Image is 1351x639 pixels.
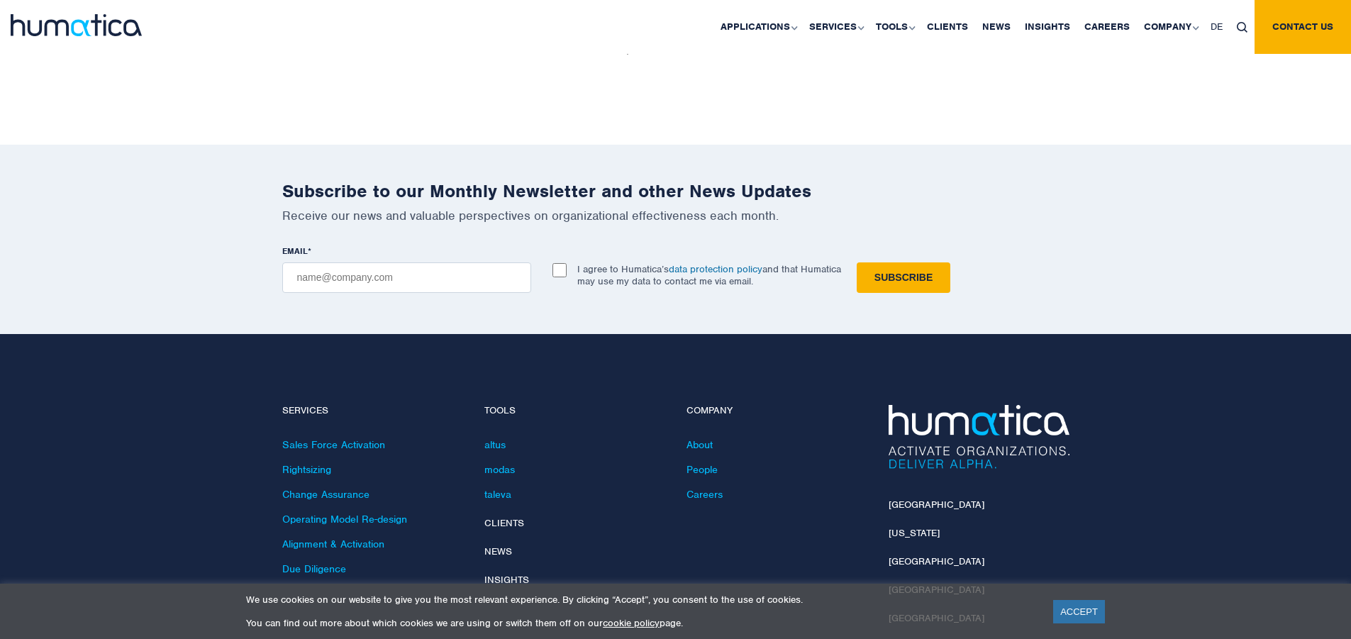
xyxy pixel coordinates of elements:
a: cookie policy [603,617,660,629]
a: modas [484,463,515,476]
a: Rightsizing [282,463,331,476]
a: altus [484,438,506,451]
img: search_icon [1237,22,1247,33]
a: [GEOGRAPHIC_DATA] [889,499,984,511]
img: Humatica [889,405,1069,469]
h4: Company [686,405,867,417]
a: [US_STATE] [889,527,940,539]
a: ACCEPT [1053,600,1105,623]
a: Operating Model Re-design [282,513,407,526]
a: Sales Force Activation [282,438,385,451]
a: data protection policy [669,263,762,275]
a: Careers [686,488,723,501]
input: I agree to Humatica’sdata protection policyand that Humatica may use my data to contact me via em... [552,263,567,277]
a: Change Assurance [282,488,369,501]
p: We use cookies on our website to give you the most relevant experience. By clicking “Accept”, you... [246,594,1035,606]
input: name@company.com [282,262,531,293]
span: DE [1211,21,1223,33]
p: I agree to Humatica’s and that Humatica may use my data to contact me via email. [577,263,841,287]
h2: Subscribe to our Monthly Newsletter and other News Updates [282,180,1069,202]
a: News [484,545,512,557]
h4: Services [282,405,463,417]
a: taleva [484,488,511,501]
img: logo [11,14,142,36]
p: You can find out more about which cookies we are using or switch them off on our page. [246,617,1035,629]
span: EMAIL [282,245,308,257]
h4: Tools [484,405,665,417]
a: People [686,463,718,476]
a: [GEOGRAPHIC_DATA] [889,555,984,567]
a: Alignment & Activation [282,538,384,550]
a: About [686,438,713,451]
a: Clients [484,517,524,529]
p: Receive our news and valuable perspectives on organizational effectiveness each month. [282,208,1069,223]
a: Due Diligence [282,562,346,575]
a: Insights [484,574,529,586]
input: Subscribe [857,262,950,293]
